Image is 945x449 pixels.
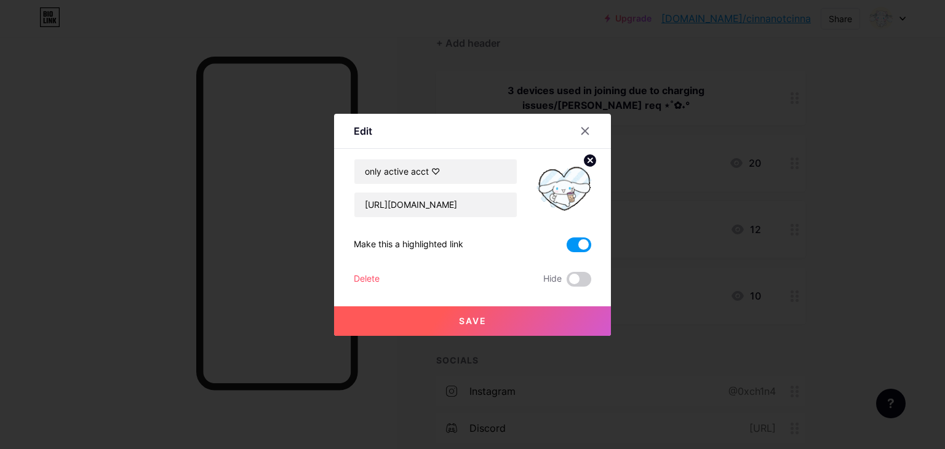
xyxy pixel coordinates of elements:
input: Title [354,159,517,184]
div: Edit [354,124,372,138]
div: Make this a highlighted link [354,237,463,252]
div: Delete [354,272,380,287]
span: Save [459,316,487,326]
span: Hide [543,272,562,287]
input: URL [354,193,517,217]
img: link_thumbnail [532,159,591,218]
button: Save [334,306,611,336]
